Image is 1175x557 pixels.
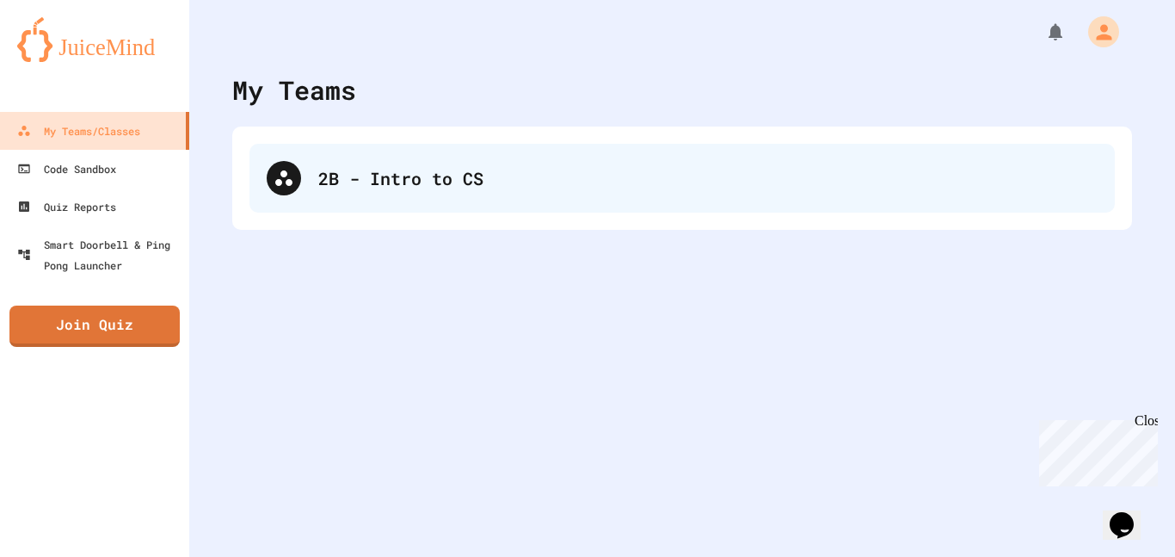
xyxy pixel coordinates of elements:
div: My Notifications [1013,17,1070,46]
div: My Teams/Classes [17,121,140,141]
div: Smart Doorbell & Ping Pong Launcher [17,234,182,275]
div: My Teams [232,71,356,109]
div: My Account [1070,12,1123,52]
div: 2B - Intro to CS [249,144,1115,213]
a: Join Quiz [9,306,180,347]
div: Chat with us now!Close [7,7,119,109]
div: Code Sandbox [17,158,116,179]
iframe: chat widget [1032,413,1158,486]
div: 2B - Intro to CS [318,165,1098,191]
iframe: chat widget [1103,488,1158,540]
div: Quiz Reports [17,196,116,217]
img: logo-orange.svg [17,17,172,62]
